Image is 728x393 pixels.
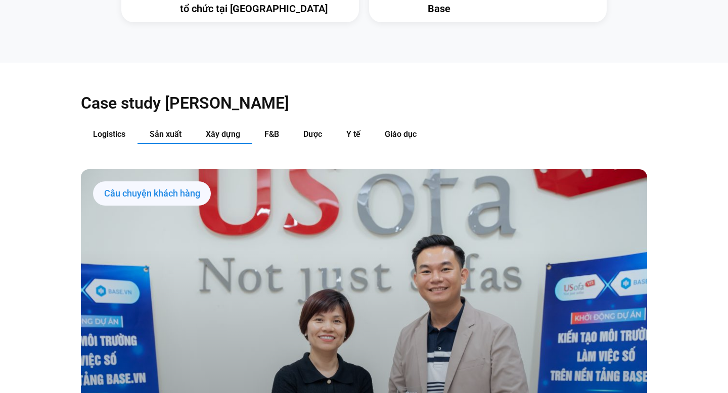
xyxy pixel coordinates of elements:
span: F&B [264,129,279,139]
span: Y tế [346,129,360,139]
span: Giáo dục [385,129,417,139]
span: Logistics [93,129,125,139]
span: Sản xuất [150,129,181,139]
div: Câu chuyện khách hàng [93,181,211,206]
h2: Case study [PERSON_NAME] [81,93,647,113]
span: Dược [303,129,322,139]
span: Xây dựng [206,129,240,139]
